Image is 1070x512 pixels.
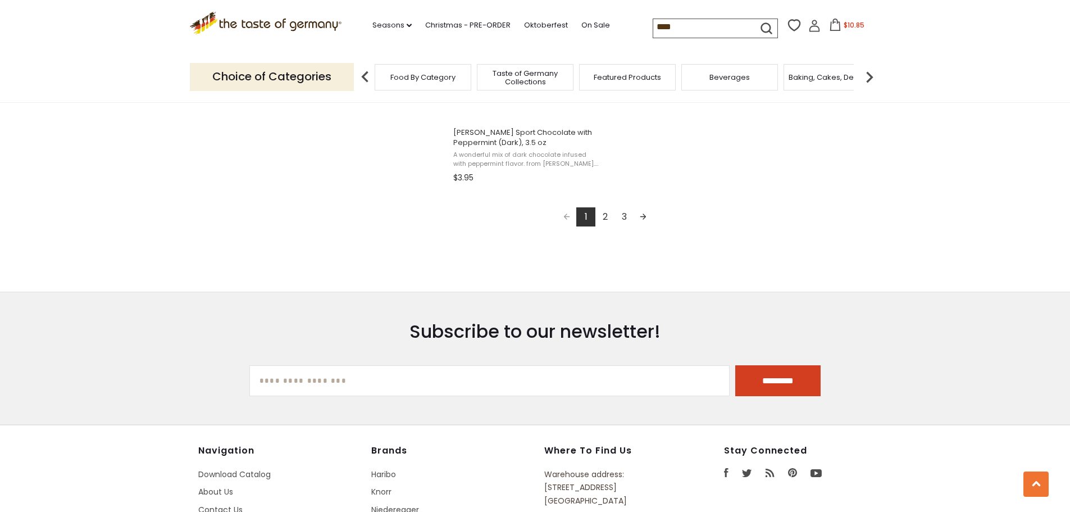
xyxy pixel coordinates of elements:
div: Pagination [453,207,757,230]
a: Featured Products [594,73,661,81]
a: Download Catalog [198,469,271,480]
a: 1 [576,207,595,226]
a: Taste of Germany Collections [480,69,570,86]
a: Knorr [371,486,391,497]
h4: Where to find us [544,445,672,456]
h4: Navigation [198,445,360,456]
span: $10.85 [844,20,864,30]
a: 3 [614,207,634,226]
img: next arrow [858,66,881,88]
a: Oktoberfest [524,19,568,31]
h4: Brands [371,445,533,456]
a: Haribo [371,469,396,480]
p: Warehouse address: [STREET_ADDRESS] [GEOGRAPHIC_DATA] [544,468,672,508]
button: $10.85 [823,19,871,35]
a: On Sale [581,19,610,31]
p: Choice of Categories [190,63,354,90]
h3: Subscribe to our newsletter! [249,320,821,343]
span: $3.95 [453,172,473,184]
a: Seasons [372,19,412,31]
a: 2 [595,207,614,226]
a: About Us [198,486,233,497]
a: Baking, Cakes, Desserts [789,73,876,81]
a: Next page [634,207,653,226]
a: Christmas - PRE-ORDER [425,19,511,31]
a: Beverages [709,73,750,81]
span: [PERSON_NAME] Sport Chocolate with Peppermint (Dark), 3.5 oz [453,128,599,148]
img: previous arrow [354,66,376,88]
h4: Stay Connected [724,445,872,456]
a: Food By Category [390,73,456,81]
span: A wonderful mix of dark chocolate infused with peppermint flavor. from [PERSON_NAME]. The uniquel... [453,151,599,168]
